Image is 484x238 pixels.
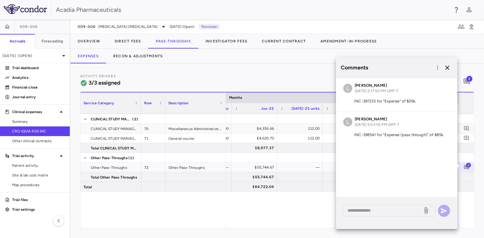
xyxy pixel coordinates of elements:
[464,135,469,141] svg: Add comment
[313,34,384,49] button: Amendment-In-Progress
[328,172,365,182] div: $87,339.20
[91,143,137,153] span: Total CLINICAL STUDY MANAGEMENT
[12,197,65,203] p: Trial files
[91,153,128,163] span: Other Pass-Throughs
[466,76,472,82] span: 2
[355,122,399,127] span: [DATE] 5:03:55 PM GMT-7
[70,49,106,63] button: Expenses
[463,78,470,85] svg: Add comment
[198,34,255,49] button: Investigator Fees
[12,129,65,134] span: CRO IQVIA RDS INC
[80,74,116,78] span: Activity Drivers
[133,114,138,124] span: (2)
[89,79,120,87] h6: 3/3 assigned
[128,153,134,163] span: (1)
[462,163,471,171] button: Add comment
[12,94,65,100] p: Journal entry
[237,163,274,172] div: $55,744.67
[106,49,170,63] button: Recon & Adjustments
[165,133,226,143] div: General courier
[328,182,365,192] div: $96,397.45
[107,34,148,49] button: Direct Fees
[91,163,127,173] span: Other Pass-Throughs
[91,124,137,134] span: CLINICAL STUDY MANAGEMENT
[328,133,365,143] div: $4,662.33
[91,134,137,143] span: CLINICAL STUDY MANAGEMENT
[141,163,165,172] div: 72
[42,39,63,44] h6: Forecasting
[255,34,313,49] button: Current Contract
[12,119,65,124] span: Summary
[341,64,433,72] h6: Comments
[328,163,365,172] div: $87,339.20
[170,24,194,29] span: [DATE] (Open)
[462,124,471,132] button: Add comment
[283,133,320,143] div: 112.00
[328,124,365,133] div: $4,395.91
[355,83,398,88] h6: [PERSON_NAME]
[12,207,65,212] p: Trial settings
[141,124,165,133] div: 70
[91,173,137,182] span: Total Other Pass-Throughs
[83,101,114,105] span: Service Category
[12,153,58,159] p: Trial activity
[98,24,157,29] span: [MEDICAL_DATA] [MEDICAL_DATA]
[237,143,274,153] div: $8,977.37
[237,133,274,143] div: $4,620.70
[343,99,450,104] p: INC-397233 for "Expense" of $26k.
[83,182,92,192] span: Total
[199,24,220,29] p: Reviewer
[466,163,471,167] span: 2
[168,101,189,105] span: Description
[462,76,472,87] button: Add comment
[12,85,65,90] p: Financial close
[283,163,320,172] div: —
[165,163,226,172] div: Other Pass-Throughs
[343,84,352,93] div: L
[12,182,65,188] span: Map procedures
[141,133,165,143] div: 71
[292,106,320,111] span: [DATE]-25 units
[9,39,25,44] h6: Accruals
[237,182,274,192] div: $64,722.04
[229,96,242,100] span: Months
[237,124,274,133] div: $4,356.66
[12,163,65,168] span: Patient activity
[12,173,65,178] span: Site & lab cost matrix
[12,138,65,144] span: Other clinical contracts
[148,34,198,49] button: Pass-Throughs
[20,24,38,29] span: 009-006
[237,172,274,182] div: $55,744.67
[12,65,65,71] p: Trial dashboard
[2,53,60,59] p: [DATE] (Open)
[464,126,469,131] svg: Add comment
[4,4,47,14] img: logo-full-SnFGN8VE.png
[144,101,152,105] span: Row
[165,124,226,133] div: Miscellaneous Administrative Overhead
[283,124,320,133] div: 112.00
[78,24,96,29] span: 009-006
[355,89,398,93] span: [DATE] 2:17:50 PM GMT-7
[328,143,365,153] div: $9,058.25
[462,134,471,142] button: Add comment
[343,132,450,138] p: INC-398541 for "Expense (pass through)" of $85k.
[70,34,107,49] button: Overview
[56,5,449,14] div: Acadia Pharmaceuticals
[261,106,274,111] span: Jun-25
[355,116,399,122] h6: [PERSON_NAME]
[12,75,65,80] p: Analytics
[12,109,58,115] p: Clinical expenses
[343,117,352,126] div: L
[91,114,132,124] span: CLINICAL STUDY MANAGEMENT
[464,164,469,170] svg: Add comment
